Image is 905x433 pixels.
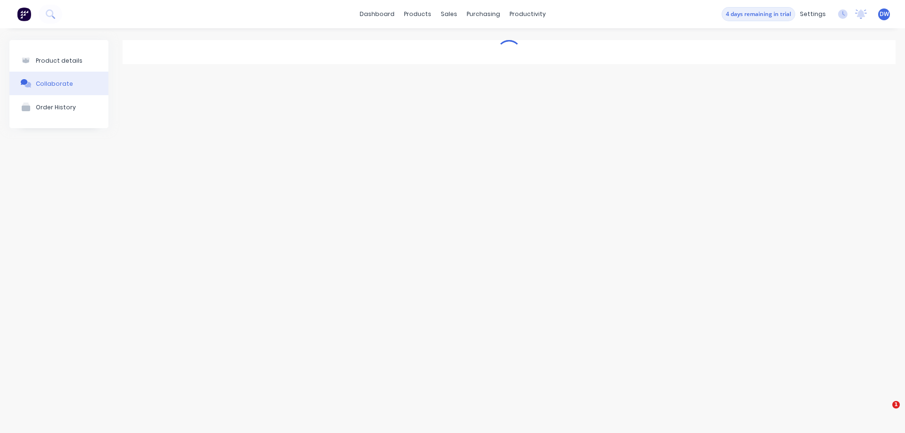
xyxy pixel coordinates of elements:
[355,7,399,21] a: dashboard
[17,7,31,21] img: Factory
[399,7,436,21] div: products
[795,7,831,21] div: settings
[36,80,73,87] div: Collaborate
[873,401,896,424] iframe: Intercom live chat
[505,7,551,21] div: productivity
[9,95,108,119] button: Order History
[892,401,900,408] span: 1
[722,7,795,21] button: 4 days remaining in trial
[9,49,108,72] button: Product details
[9,72,108,95] button: Collaborate
[462,7,505,21] div: purchasing
[36,57,82,64] div: Product details
[880,10,889,18] span: DW
[36,104,76,111] div: Order History
[436,7,462,21] div: sales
